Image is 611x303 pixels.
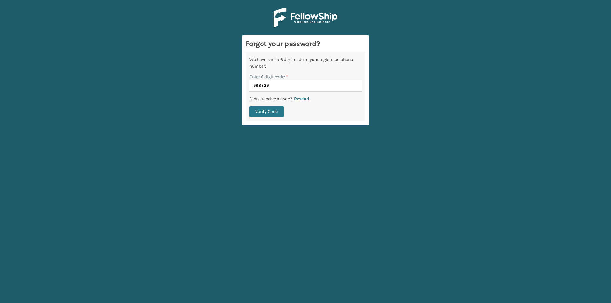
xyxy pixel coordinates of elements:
[249,56,362,70] div: We have sent a 6 digit code to your registered phone number:
[249,106,284,117] button: Verify Code
[249,73,288,80] label: Enter 6 digit code:
[274,8,337,28] img: Logo
[249,95,292,102] p: Didn't receive a code?
[292,96,311,102] button: Resend
[246,39,365,49] h3: Forgot your password?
